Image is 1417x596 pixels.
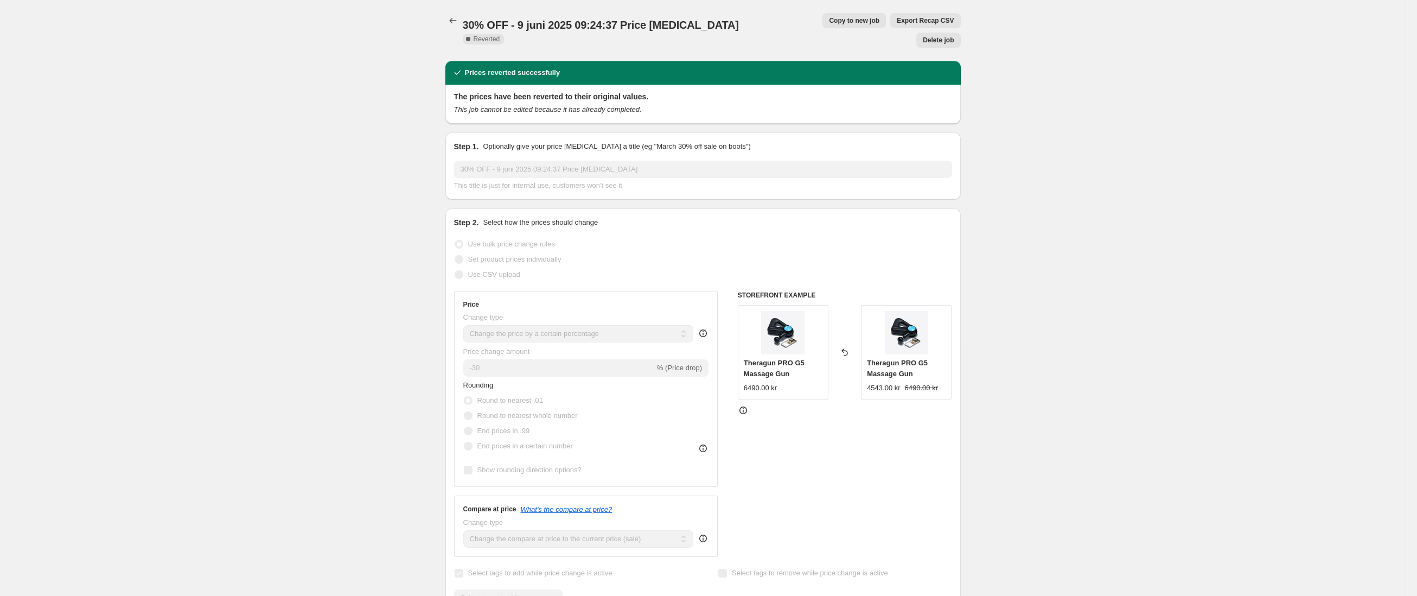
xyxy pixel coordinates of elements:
[890,13,960,28] button: Export Recap CSV
[923,36,954,45] span: Delete job
[698,533,708,544] div: help
[445,13,461,28] button: Price change jobs
[905,383,938,394] strike: 6490.00 kr
[521,505,612,513] button: What's the compare at price?
[463,359,655,377] input: -15
[468,240,555,248] span: Use bulk price change rules
[454,91,952,102] h2: The prices have been reverted to their original values.
[744,383,777,394] div: 6490.00 kr
[761,311,805,354] img: PRO5-app_80x.webp
[468,255,561,263] span: Set product prices individually
[744,359,805,378] span: Theragun PRO G5 Massage Gun
[463,313,503,321] span: Change type
[738,291,952,300] h6: STOREFRONT EXAMPLE
[468,569,612,577] span: Select tags to add while price change is active
[477,427,530,435] span: End prices in .99
[454,217,479,228] h2: Step 2.
[454,161,952,178] input: 30% off holiday sale
[454,141,479,152] h2: Step 1.
[829,16,879,25] span: Copy to new job
[885,311,928,354] img: PRO5-app_80x.webp
[463,381,494,389] span: Rounding
[867,383,900,394] div: 4543.00 kr
[477,442,573,450] span: End prices in a certain number
[698,328,708,339] div: help
[916,33,960,48] button: Delete job
[463,505,516,513] h3: Compare at price
[463,300,479,309] h3: Price
[477,396,543,404] span: Round to nearest .01
[468,270,520,278] span: Use CSV upload
[474,35,500,43] span: Reverted
[463,347,530,356] span: Price change amount
[483,217,598,228] p: Select how the prices should change
[463,19,739,31] span: 30% OFF - 9 juni 2025 09:24:37 Price [MEDICAL_DATA]
[867,359,928,378] span: Theragun PRO G5 Massage Gun
[897,16,954,25] span: Export Recap CSV
[465,67,560,78] h2: Prices reverted successfully
[454,105,642,113] i: This job cannot be edited because it has already completed.
[657,364,702,372] span: % (Price drop)
[477,466,582,474] span: Show rounding direction options?
[454,181,622,189] span: This title is just for internal use, customers won't see it
[822,13,886,28] button: Copy to new job
[483,141,750,152] p: Optionally give your price [MEDICAL_DATA] a title (eg "March 30% off sale on boots")
[477,411,578,420] span: Round to nearest whole number
[463,518,503,527] span: Change type
[732,569,888,577] span: Select tags to remove while price change is active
